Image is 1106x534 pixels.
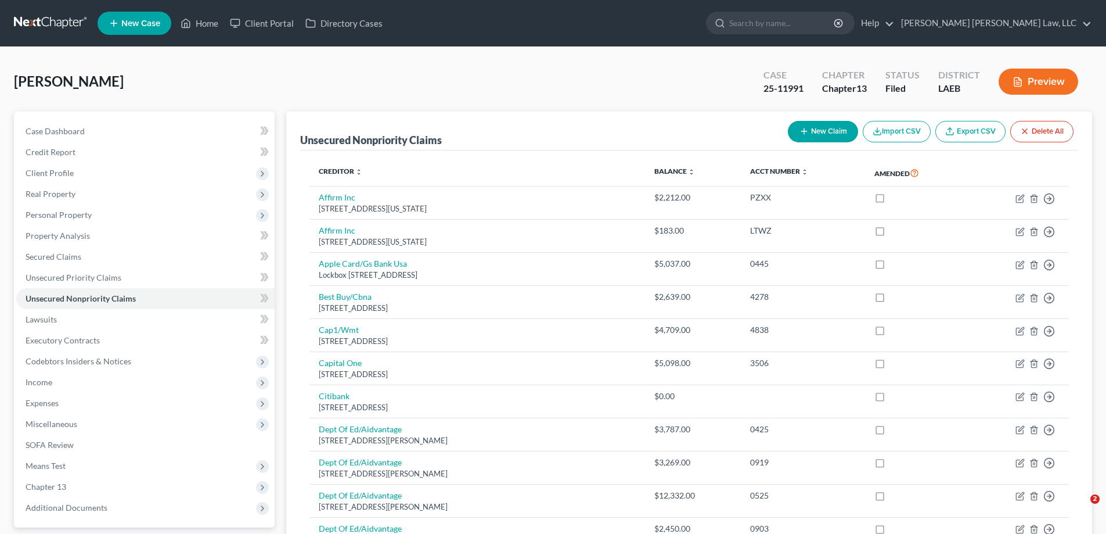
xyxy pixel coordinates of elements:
a: Affirm Inc [319,192,355,202]
a: Property Analysis [16,225,275,246]
a: SOFA Review [16,435,275,456]
span: Client Profile [26,168,74,178]
div: $4,709.00 [654,324,732,336]
div: Status [885,69,920,82]
span: 13 [856,83,867,94]
button: New Claim [788,121,858,142]
a: Citibank [319,391,350,401]
a: [PERSON_NAME] [PERSON_NAME] Law, LLC [895,13,1091,34]
a: Unsecured Priority Claims [16,267,275,288]
div: LTWZ [750,225,856,236]
a: Home [175,13,224,34]
span: Lawsuits [26,314,57,324]
a: Executory Contracts [16,330,275,351]
div: Lockbox [STREET_ADDRESS] [319,270,636,281]
button: Preview [999,69,1078,95]
div: 4838 [750,324,856,336]
a: Credit Report [16,142,275,163]
div: 0445 [750,258,856,270]
span: Personal Property [26,210,92,220]
a: Lawsuits [16,309,275,330]
a: Creditor unfold_more [319,167,362,175]
a: Affirm Inc [319,225,355,235]
a: Dept Of Ed/Aidvantage [319,524,402,533]
div: $3,269.00 [654,457,732,468]
div: [STREET_ADDRESS] [319,303,636,314]
span: Real Property [26,189,75,199]
span: Property Analysis [26,231,90,241]
div: $2,639.00 [654,291,732,303]
span: Miscellaneous [26,419,77,429]
a: Dept Of Ed/Aidvantage [319,424,402,434]
a: Best Buy/Cbna [319,292,372,302]
span: Codebtors Insiders & Notices [26,356,131,366]
div: [STREET_ADDRESS][US_STATE] [319,203,636,214]
th: Amended [865,160,967,187]
a: Dept Of Ed/Aidvantage [319,490,402,500]
span: Credit Report [26,147,75,157]
div: $183.00 [654,225,732,236]
a: Unsecured Nonpriority Claims [16,288,275,309]
button: Delete All [1010,121,1073,142]
span: Executory Contracts [26,335,100,345]
div: [STREET_ADDRESS][PERSON_NAME] [319,435,636,446]
span: Expenses [26,398,59,408]
a: Client Portal [224,13,300,34]
div: [STREET_ADDRESS] [319,336,636,347]
a: Directory Cases [300,13,388,34]
div: [STREET_ADDRESS][PERSON_NAME] [319,501,636,513]
input: Search by name... [729,12,835,34]
div: Chapter [822,69,867,82]
button: Import CSV [863,121,931,142]
div: 3506 [750,357,856,369]
i: unfold_more [355,169,362,175]
span: Means Test [26,461,66,471]
i: unfold_more [688,169,695,175]
div: [STREET_ADDRESS] [319,402,636,413]
a: Capital One [319,358,362,368]
a: Export CSV [935,121,1006,142]
i: unfold_more [801,169,808,175]
span: Unsecured Nonpriority Claims [26,293,136,303]
div: Case [763,69,804,82]
span: 2 [1090,494,1100,504]
div: $12,332.00 [654,490,732,501]
span: Unsecured Priority Claims [26,273,121,282]
iframe: Intercom live chat [1067,494,1094,522]
span: Secured Claims [26,252,81,261]
div: 0919 [750,457,856,468]
div: LAEB [938,82,980,95]
div: 25-11991 [763,82,804,95]
span: [PERSON_NAME] [14,73,124,89]
div: [STREET_ADDRESS][PERSON_NAME] [319,468,636,479]
div: 0425 [750,424,856,435]
span: Additional Documents [26,503,107,513]
div: Chapter [822,82,867,95]
div: [STREET_ADDRESS] [319,369,636,380]
span: New Case [121,19,160,28]
a: Help [855,13,894,34]
a: Secured Claims [16,246,275,267]
span: SOFA Review [26,440,74,450]
a: Case Dashboard [16,121,275,142]
div: 4278 [750,291,856,303]
div: $2,212.00 [654,192,732,203]
a: Apple Card/Gs Bank Usa [319,259,407,268]
div: Filed [885,82,920,95]
div: [STREET_ADDRESS][US_STATE] [319,236,636,248]
a: Acct Number unfold_more [750,167,808,175]
span: Chapter 13 [26,482,66,492]
div: PZXX [750,192,856,203]
div: 0525 [750,490,856,501]
div: $5,098.00 [654,357,732,369]
div: $0.00 [654,390,732,402]
span: Case Dashboard [26,126,85,136]
a: Cap1/Wmt [319,325,359,335]
div: Unsecured Nonpriority Claims [300,133,442,147]
a: Dept Of Ed/Aidvantage [319,457,402,467]
div: $5,037.00 [654,258,732,270]
span: Income [26,377,52,387]
div: $3,787.00 [654,424,732,435]
a: Balance unfold_more [654,167,695,175]
div: District [938,69,980,82]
